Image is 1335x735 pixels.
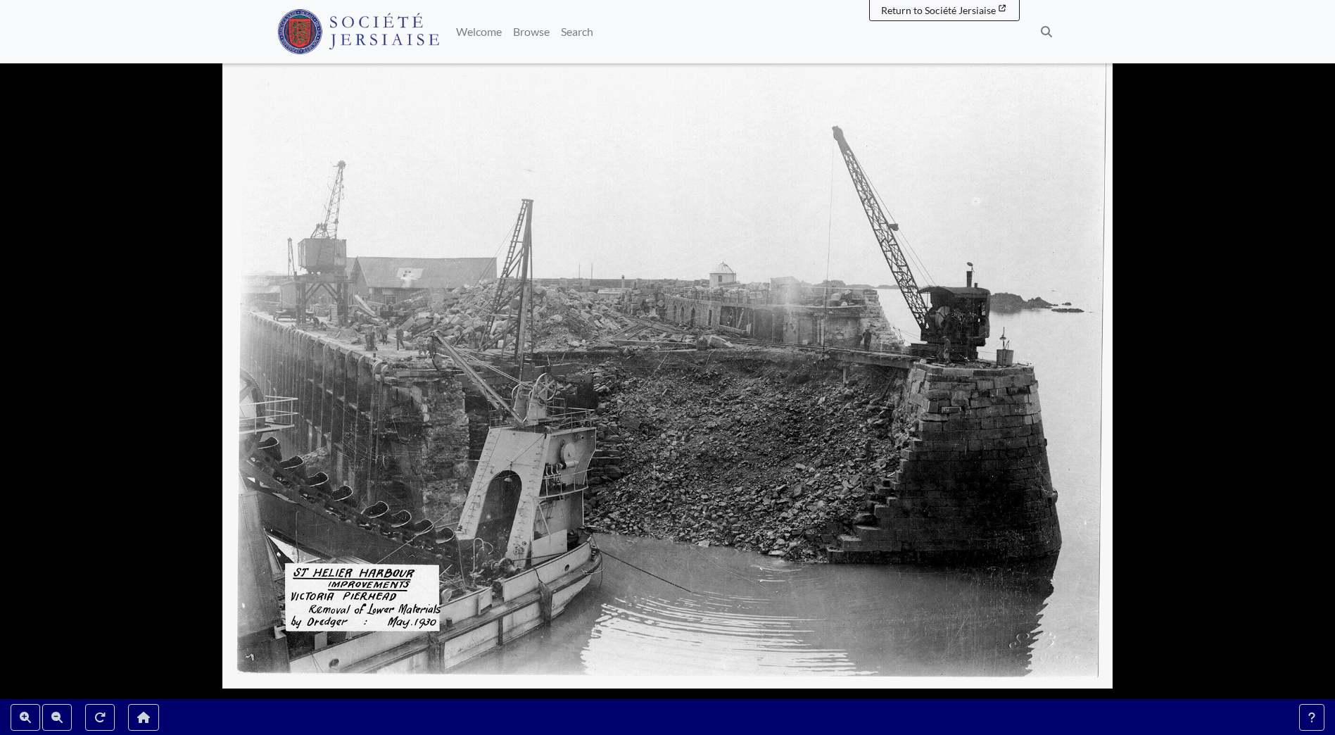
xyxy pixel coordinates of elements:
[1299,704,1324,731] button: Help
[42,704,72,731] button: Zoom Out
[555,18,599,46] a: Search
[507,18,555,46] a: Browse
[277,9,440,54] img: Société Jersiaise
[128,704,159,731] button: Restore page to default
[85,704,115,731] button: Rotate the page ALT+R
[881,4,996,16] span: Return to Société Jersiaise
[277,6,440,58] a: Société Jersiaise logo
[11,704,40,731] button: Zoom In
[450,18,507,46] a: Welcome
